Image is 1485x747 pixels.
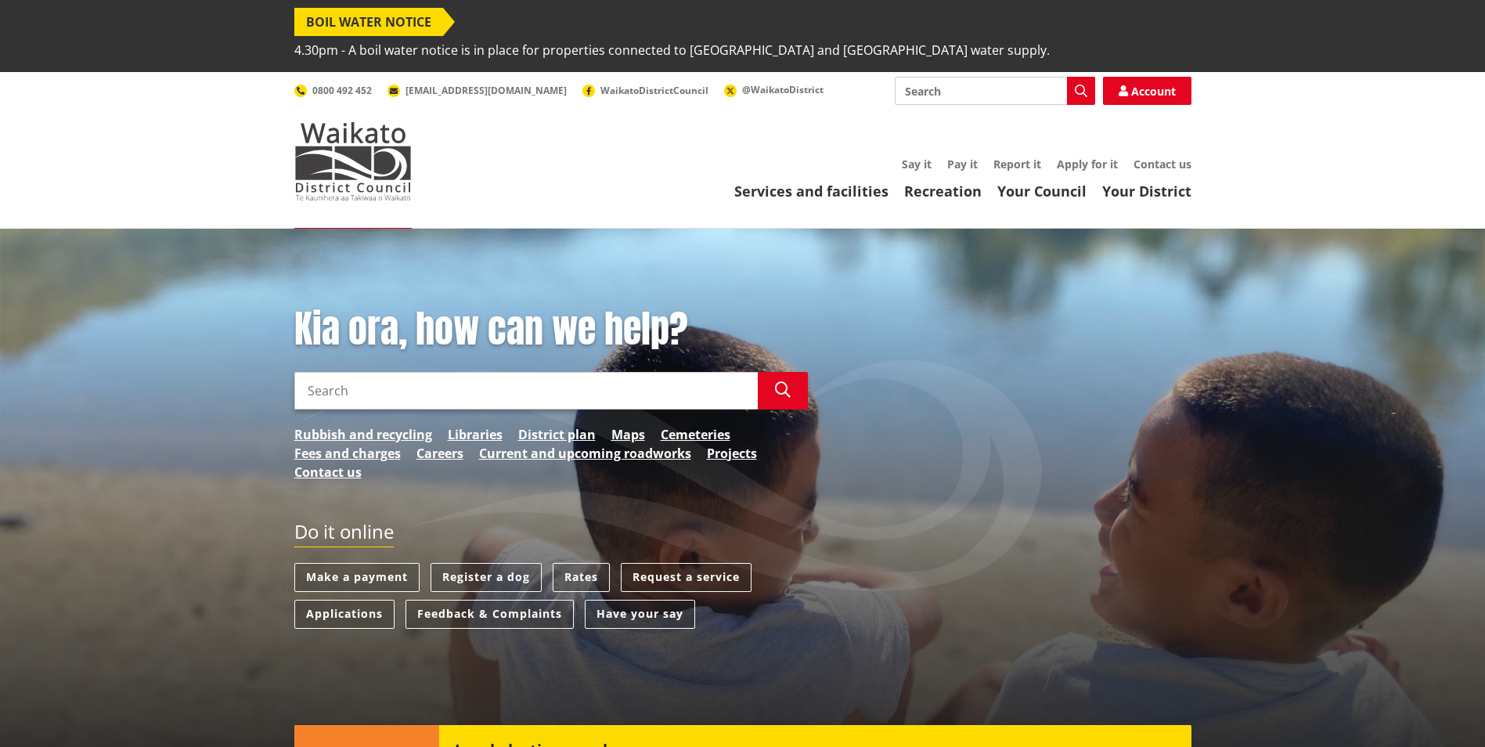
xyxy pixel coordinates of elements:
[582,84,708,97] a: WaikatoDistrictCouncil
[294,463,362,482] a: Contact us
[294,84,372,97] a: 0800 492 452
[294,563,420,592] a: Make a payment
[416,444,463,463] a: Careers
[611,425,645,444] a: Maps
[553,563,610,592] a: Rates
[294,444,401,463] a: Fees and charges
[387,84,567,97] a: [EMAIL_ADDRESS][DOMAIN_NAME]
[518,425,596,444] a: District plan
[294,122,412,200] img: Waikato District Council - Te Kaunihera aa Takiwaa o Waikato
[734,182,888,200] a: Services and facilities
[294,307,808,352] h1: Kia ora, how can we help?
[661,425,730,444] a: Cemeteries
[405,84,567,97] span: [EMAIL_ADDRESS][DOMAIN_NAME]
[1057,157,1118,171] a: Apply for it
[294,372,758,410] input: Search input
[895,77,1095,105] input: Search input
[742,83,824,96] span: @WaikatoDistrict
[724,83,824,96] a: @WaikatoDistrict
[294,600,395,629] a: Applications
[1134,157,1191,171] a: Contact us
[294,521,394,548] h2: Do it online
[1102,182,1191,200] a: Your District
[904,182,982,200] a: Recreation
[585,600,695,629] a: Have your say
[405,600,574,629] a: Feedback & Complaints
[997,182,1087,200] a: Your Council
[479,444,691,463] a: Current and upcoming roadworks
[294,8,443,36] span: BOIL WATER NOTICE
[294,36,1050,64] span: 4.30pm - A boil water notice is in place for properties connected to [GEOGRAPHIC_DATA] and [GEOGR...
[621,563,752,592] a: Request a service
[707,444,757,463] a: Projects
[312,84,372,97] span: 0800 492 452
[431,563,542,592] a: Register a dog
[993,157,1041,171] a: Report it
[600,84,708,97] span: WaikatoDistrictCouncil
[947,157,978,171] a: Pay it
[294,425,432,444] a: Rubbish and recycling
[448,425,503,444] a: Libraries
[1103,77,1191,105] a: Account
[902,157,932,171] a: Say it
